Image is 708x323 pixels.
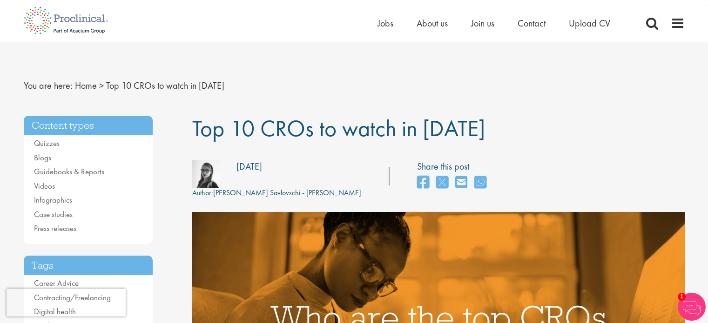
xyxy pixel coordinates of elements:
[34,138,60,148] a: Quizzes
[7,289,126,316] iframe: reCAPTCHA
[24,116,153,136] h3: Content types
[678,293,686,301] span: 1
[34,209,73,219] a: Case studies
[99,79,104,92] span: >
[417,173,429,193] a: share on facebook
[474,173,486,193] a: share on whats app
[436,173,448,193] a: share on twitter
[455,173,467,193] a: share on email
[34,223,76,233] a: Press releases
[34,166,104,177] a: Guidebooks & Reports
[417,160,491,173] label: Share this post
[24,79,73,92] span: You are here:
[192,188,361,198] div: [PERSON_NAME] Savlovschi - [PERSON_NAME]
[192,188,213,198] span: Author:
[417,17,448,29] a: About us
[106,79,224,92] span: Top 10 CROs to watch in [DATE]
[678,293,706,321] img: Chatbot
[569,17,610,29] a: Upload CV
[75,79,97,92] a: breadcrumb link
[192,113,485,143] span: Top 10 CROs to watch in [DATE]
[378,17,393,29] a: Jobs
[34,278,79,288] a: Career Advice
[471,17,494,29] a: Join us
[34,181,55,191] a: Videos
[192,160,220,188] img: fff6768c-7d58-4950-025b-08d63f9598ee
[518,17,546,29] a: Contact
[34,195,72,205] a: Infographics
[236,160,262,173] div: [DATE]
[24,256,153,276] h3: Tags
[34,152,51,163] a: Blogs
